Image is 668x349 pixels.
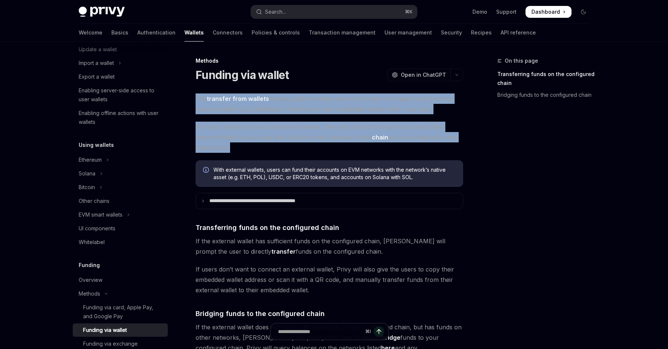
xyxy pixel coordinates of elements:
[184,24,204,42] a: Wallets
[525,6,572,18] a: Dashboard
[309,24,376,42] a: Transaction management
[79,155,102,164] div: Ethereum
[252,24,300,42] a: Policies & controls
[471,24,492,42] a: Recipes
[73,208,168,221] button: Toggle EVM smart wallets section
[79,224,115,233] div: UI components
[79,289,100,298] div: Methods
[497,68,595,89] a: Transferring funds on the configured chain
[79,72,115,81] div: Export a wallet
[196,93,463,114] span: The funding option enables users to transfer or bridge funds from an external wallet (e.g. MetaMa...
[271,248,296,255] strong: transfer
[505,56,538,65] span: On this page
[577,6,589,18] button: Toggle dark mode
[137,24,176,42] a: Authentication
[79,169,95,178] div: Solana
[372,134,388,141] a: chain
[79,86,163,104] div: Enabling server-side access to user wallets
[73,153,168,167] button: Toggle Ethereum section
[73,273,168,287] a: Overview
[196,57,463,65] div: Methods
[79,261,100,270] h5: Funding
[441,24,462,42] a: Security
[79,197,109,205] div: Other chains
[196,264,463,295] span: If users don’t want to connect an external wallet, Privy will also give the users to copy their e...
[401,71,446,79] span: Open in ChatGPT
[472,8,487,16] a: Demo
[531,8,560,16] span: Dashboard
[73,323,168,337] a: Funding via wallet
[384,24,432,42] a: User management
[83,339,138,348] div: Funding via exchange
[73,194,168,208] a: Other chains
[79,276,102,284] div: Overview
[79,141,114,149] h5: Using wallets
[73,236,168,249] a: Whitelabel
[79,7,125,17] img: dark logo
[213,24,243,42] a: Connectors
[73,56,168,70] button: Toggle Import a wallet section
[73,301,168,323] a: Funding via card, Apple Pay, and Google Pay
[196,122,463,153] span: If a user chooses to fund via external wallet, Privy will prompt the user to connect their extern...
[405,9,413,15] span: ⌘ K
[79,24,102,42] a: Welcome
[387,69,451,81] button: Open in ChatGPT
[83,303,163,321] div: Funding via card, Apple Pay, and Google Pay
[196,223,339,233] span: Transferring funds on the configured chain
[73,84,168,106] a: Enabling server-side access to user wallets
[79,238,105,247] div: Whitelabel
[73,287,168,300] button: Toggle Methods section
[196,309,325,319] span: Bridging funds to the configured chain
[203,167,210,174] svg: Info
[496,8,517,16] a: Support
[251,5,417,19] button: Open search
[73,181,168,194] button: Toggle Bitcoin section
[73,106,168,129] a: Enabling offline actions with user wallets
[207,95,269,102] strong: transfer from wallets
[501,24,536,42] a: API reference
[73,222,168,235] a: UI components
[79,59,114,68] div: Import a wallet
[79,183,95,192] div: Bitcoin
[73,70,168,83] a: Export a wallet
[79,109,163,126] div: Enabling offline actions with user wallets
[111,24,128,42] a: Basics
[79,210,122,219] div: EVM smart wallets
[278,323,362,340] input: Ask a question...
[213,166,456,181] span: With external wallets, users can fund their accounts on EVM networks with the network’s native as...
[196,68,289,82] h1: Funding via wallet
[265,7,286,16] div: Search...
[73,167,168,180] button: Toggle Solana section
[374,326,384,337] button: Send message
[497,89,595,101] a: Bridging funds to the configured chain
[83,326,127,335] div: Funding via wallet
[196,236,463,257] span: If the external wallet has sufficient funds on the configured chain, [PERSON_NAME] will prompt th...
